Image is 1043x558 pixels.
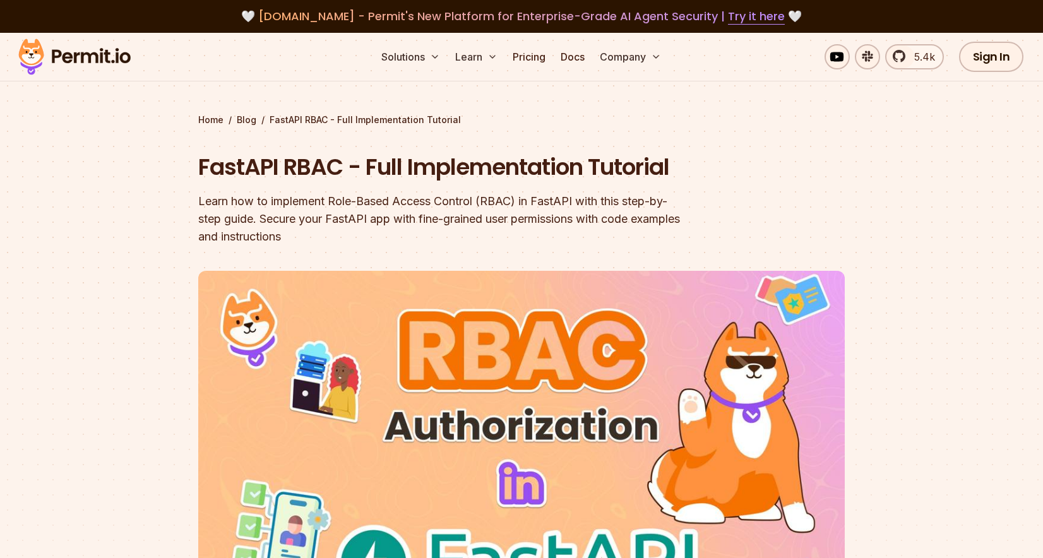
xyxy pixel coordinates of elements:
span: [DOMAIN_NAME] - Permit's New Platform for Enterprise-Grade AI Agent Security | [258,8,785,24]
a: Blog [237,114,256,126]
a: 5.4k [885,44,944,69]
a: Pricing [508,44,551,69]
a: Sign In [959,42,1024,72]
img: Permit logo [13,35,136,78]
button: Learn [450,44,503,69]
a: Docs [556,44,590,69]
div: Learn how to implement Role-Based Access Control (RBAC) in FastAPI with this step-by-step guide. ... [198,193,683,246]
button: Company [595,44,666,69]
div: 🤍 🤍 [30,8,1013,25]
div: / / [198,114,845,126]
h1: FastAPI RBAC - Full Implementation Tutorial [198,151,683,183]
a: Try it here [728,8,785,25]
a: Home [198,114,223,126]
span: 5.4k [907,49,935,64]
button: Solutions [376,44,445,69]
